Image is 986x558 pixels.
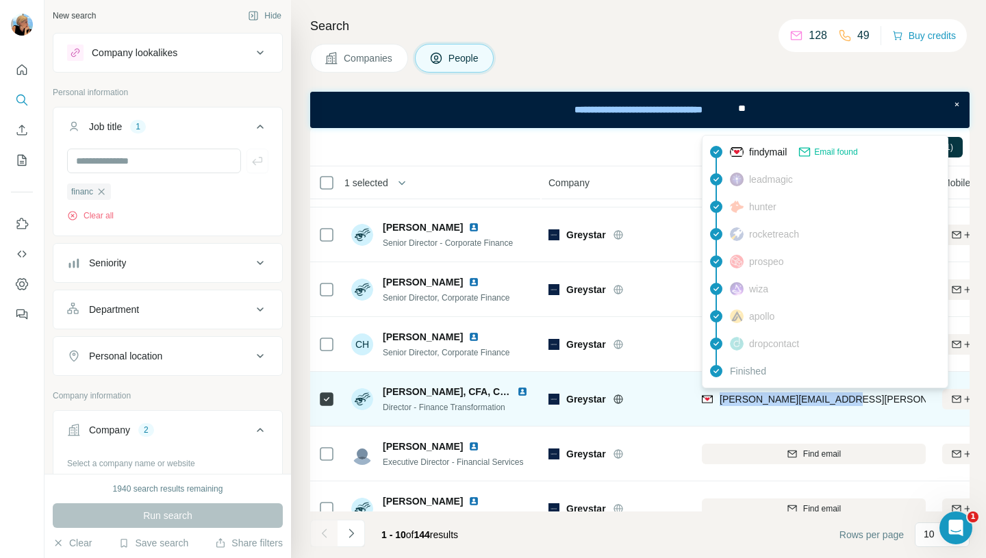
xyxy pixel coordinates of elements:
[517,386,528,397] img: LinkedIn logo
[730,255,744,268] img: provider prospeo logo
[89,423,130,437] div: Company
[749,145,787,159] span: findymail
[383,238,513,248] span: Senior Director - Corporate Finance
[730,173,744,186] img: provider leadmagic logo
[548,503,559,514] img: Logo of Greystar
[11,14,33,36] img: Avatar
[749,309,774,323] span: apollo
[53,536,92,550] button: Clear
[468,441,479,452] img: LinkedIn logo
[730,309,744,323] img: provider apollo logo
[11,118,33,142] button: Enrich CSV
[11,212,33,236] button: Use Surfe on LinkedIn
[118,536,188,550] button: Save search
[702,444,926,464] button: Find email
[310,92,970,128] iframe: Banner
[351,388,373,410] img: Avatar
[468,277,479,288] img: LinkedIn logo
[67,210,114,222] button: Clear all
[548,284,559,295] img: Logo of Greystar
[89,303,139,316] div: Department
[89,256,126,270] div: Seniority
[11,148,33,173] button: My lists
[381,529,406,540] span: 1 - 10
[566,447,606,461] span: Greystar
[11,58,33,82] button: Quick start
[383,220,463,234] span: [PERSON_NAME]
[138,424,154,436] div: 2
[238,5,291,26] button: Hide
[53,340,282,372] button: Personal location
[730,145,744,159] img: provider findymail logo
[730,337,744,351] img: provider dropcontact logo
[11,88,33,112] button: Search
[548,448,559,459] img: Logo of Greystar
[803,448,841,460] span: Find email
[383,293,509,303] span: Senior Director, Corporate Finance
[730,364,766,378] span: Finished
[730,201,744,213] img: provider hunter logo
[749,200,776,214] span: hunter
[383,275,463,289] span: [PERSON_NAME]
[448,51,480,65] span: People
[468,496,479,507] img: LinkedIn logo
[566,502,606,516] span: Greystar
[113,483,223,495] div: 1940 search results remaining
[11,302,33,327] button: Feedback
[749,255,784,268] span: prospeo
[310,16,970,36] h4: Search
[857,27,870,44] p: 49
[702,392,713,406] img: provider findymail logo
[381,529,458,540] span: results
[566,338,606,351] span: Greystar
[383,440,463,453] span: [PERSON_NAME]
[924,527,935,541] p: 10
[11,272,33,296] button: Dashboard
[53,390,283,402] p: Company information
[414,529,430,540] span: 144
[53,293,282,326] button: Department
[351,498,373,520] img: Avatar
[383,330,463,344] span: [PERSON_NAME]
[468,222,479,233] img: LinkedIn logo
[548,229,559,240] img: Logo of Greystar
[749,337,799,351] span: dropcontact
[383,403,505,412] span: Director - Finance Transformation
[383,386,516,397] span: [PERSON_NAME], CFA, CAIA
[839,528,904,542] span: Rows per page
[351,224,373,246] img: Avatar
[468,331,479,342] img: LinkedIn logo
[383,457,523,467] span: Executive Director - Financial Services
[406,529,414,540] span: of
[351,443,373,465] img: Avatar
[566,228,606,242] span: Greystar
[809,27,827,44] p: 128
[53,246,282,279] button: Seniority
[942,176,970,190] span: Mobile
[11,242,33,266] button: Use Surfe API
[566,283,606,296] span: Greystar
[939,511,972,544] iframe: Intercom live chat
[344,51,394,65] span: Companies
[730,227,744,241] img: provider rocketreach logo
[130,121,146,133] div: 1
[892,26,956,45] button: Buy credits
[814,146,857,158] span: Email found
[344,176,388,190] span: 1 selected
[548,394,559,405] img: Logo of Greystar
[351,333,373,355] div: CH
[92,46,177,60] div: Company lookalikes
[351,279,373,301] img: Avatar
[383,348,509,357] span: Senior Director, Corporate Finance
[89,349,162,363] div: Personal location
[53,36,282,69] button: Company lookalikes
[548,339,559,350] img: Logo of Greystar
[749,173,793,186] span: leadmagic
[383,494,463,508] span: [PERSON_NAME]
[53,10,96,22] div: New search
[803,503,841,515] span: Find email
[749,282,768,296] span: wiza
[53,86,283,99] p: Personal information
